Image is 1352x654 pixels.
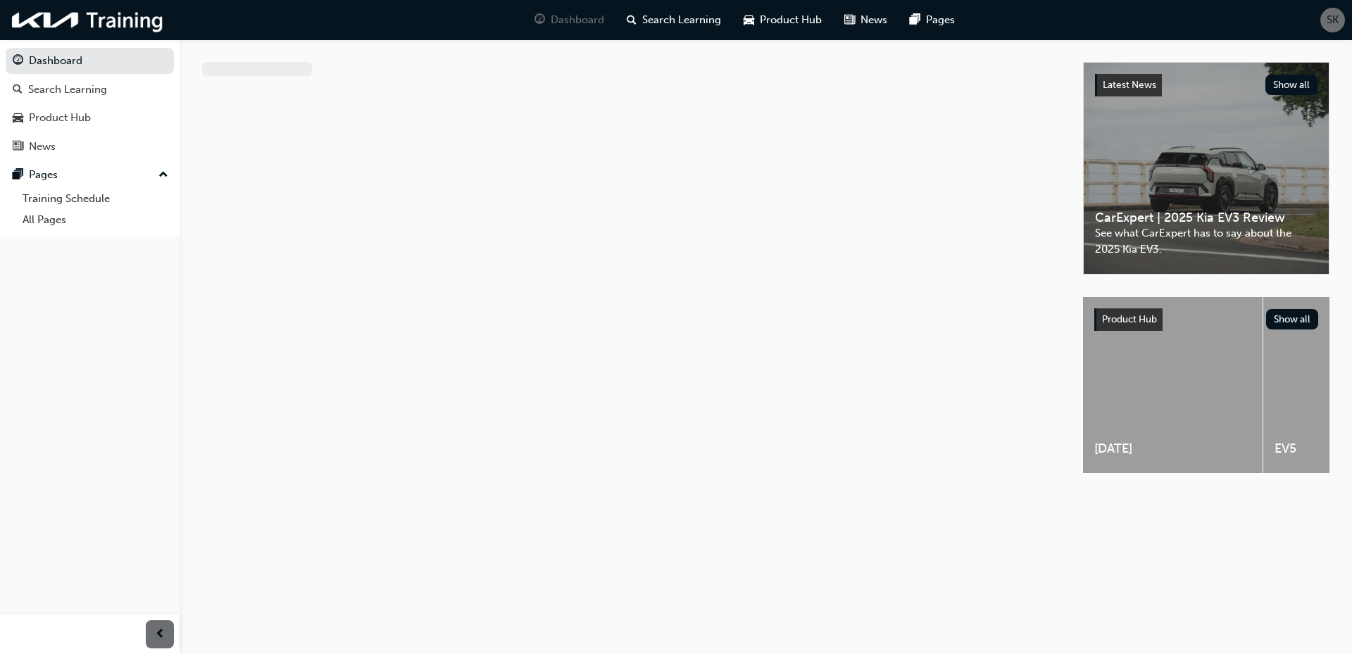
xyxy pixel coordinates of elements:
button: Show all [1266,309,1319,329]
span: guage-icon [534,11,545,29]
span: SK [1327,12,1339,28]
div: Pages [29,167,58,183]
span: Latest News [1103,79,1156,91]
img: kia-training [7,6,169,34]
span: Product Hub [760,12,822,28]
a: guage-iconDashboard [523,6,615,34]
a: Product Hub [6,105,174,131]
span: [DATE] [1094,441,1251,457]
span: pages-icon [13,169,23,182]
a: news-iconNews [833,6,899,34]
a: pages-iconPages [899,6,966,34]
a: [DATE] [1083,297,1263,473]
span: See what CarExpert has to say about the 2025 Kia EV3. [1095,225,1317,257]
span: pages-icon [910,11,920,29]
span: search-icon [627,11,637,29]
a: search-iconSearch Learning [615,6,732,34]
span: Search Learning [642,12,721,28]
span: news-icon [13,141,23,153]
span: Pages [926,12,955,28]
a: Training Schedule [17,188,174,210]
span: news-icon [844,11,855,29]
span: Product Hub [1102,313,1157,325]
span: up-icon [158,166,168,184]
button: Pages [6,162,174,188]
a: car-iconProduct Hub [732,6,833,34]
div: Search Learning [28,82,107,98]
a: Latest NewsShow all [1095,74,1317,96]
span: prev-icon [155,626,165,643]
span: CarExpert | 2025 Kia EV3 Review [1095,210,1317,226]
span: car-icon [744,11,754,29]
span: car-icon [13,112,23,125]
button: DashboardSearch LearningProduct HubNews [6,45,174,162]
span: News [860,12,887,28]
a: Dashboard [6,48,174,74]
a: Latest NewsShow allCarExpert | 2025 Kia EV3 ReviewSee what CarExpert has to say about the 2025 Ki... [1083,62,1329,275]
a: Product HubShow all [1094,308,1318,331]
span: search-icon [13,84,23,96]
a: All Pages [17,209,174,231]
span: Dashboard [551,12,604,28]
button: Show all [1265,75,1318,95]
a: News [6,134,174,160]
div: Product Hub [29,110,91,126]
div: News [29,139,56,155]
a: Search Learning [6,77,174,103]
span: guage-icon [13,55,23,68]
button: SK [1320,8,1345,32]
